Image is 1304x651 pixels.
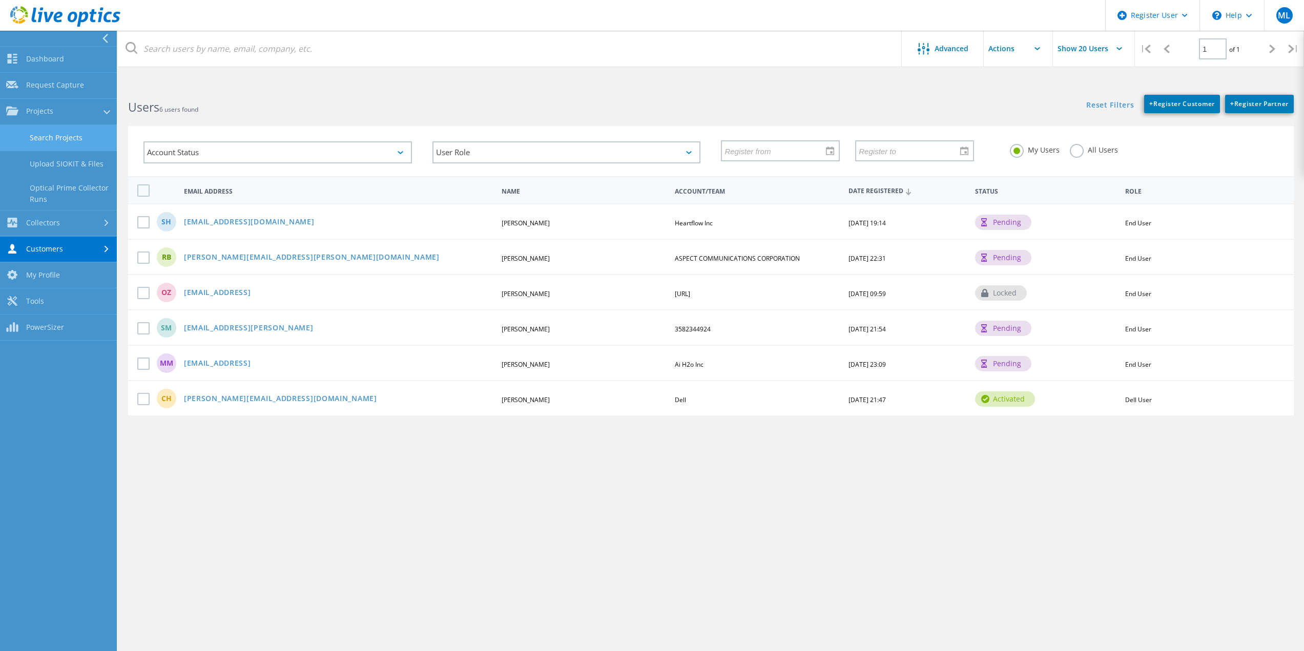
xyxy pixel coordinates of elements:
[10,22,120,29] a: Live Optics Dashboard
[502,395,550,404] span: [PERSON_NAME]
[432,141,701,163] div: User Role
[1149,99,1153,108] b: +
[935,45,968,52] span: Advanced
[1230,99,1234,108] b: +
[161,395,172,402] span: CH
[1070,144,1118,154] label: All Users
[184,360,251,368] a: [EMAIL_ADDRESS]
[1010,144,1060,154] label: My Users
[502,219,550,227] span: [PERSON_NAME]
[1149,99,1215,108] span: Register Customer
[502,188,666,195] span: Name
[1125,188,1278,195] span: Role
[502,360,550,369] span: [PERSON_NAME]
[848,219,886,227] span: [DATE] 19:14
[1125,360,1151,369] span: End User
[1125,254,1151,263] span: End User
[184,289,251,298] a: [EMAIL_ADDRESS]
[975,285,1027,301] div: locked
[160,360,173,367] span: MM
[1125,325,1151,333] span: End User
[1230,99,1289,108] span: Register Partner
[848,325,886,333] span: [DATE] 21:54
[675,219,713,227] span: Heartflow Inc
[856,141,966,160] input: Register to
[161,324,172,331] span: SM
[118,31,902,67] input: Search users by name, email, company, etc.
[159,105,198,114] span: 6 users found
[675,188,839,195] span: Account/Team
[975,321,1031,336] div: pending
[848,188,966,195] span: Date Registered
[128,99,159,115] b: Users
[675,395,686,404] span: Dell
[675,325,711,333] span: 3582344924
[184,188,493,195] span: Email Address
[975,215,1031,230] div: pending
[502,254,550,263] span: [PERSON_NAME]
[1225,95,1294,113] a: +Register Partner
[1135,31,1156,67] div: |
[722,141,832,160] input: Register from
[502,289,550,298] span: [PERSON_NAME]
[975,391,1035,407] div: activated
[675,289,690,298] span: [URL]
[1278,11,1290,19] span: ML
[848,254,886,263] span: [DATE] 22:31
[848,395,886,404] span: [DATE] 21:47
[502,325,550,333] span: [PERSON_NAME]
[1283,31,1304,67] div: |
[184,218,315,227] a: [EMAIL_ADDRESS][DOMAIN_NAME]
[975,250,1031,265] div: pending
[1144,95,1220,113] a: +Register Customer
[1212,11,1222,20] svg: \n
[975,356,1031,371] div: pending
[184,395,377,404] a: [PERSON_NAME][EMAIL_ADDRESS][DOMAIN_NAME]
[161,289,171,296] span: OZ
[162,254,171,261] span: RB
[675,360,703,369] span: Ai H2o Inc
[848,360,886,369] span: [DATE] 23:09
[184,324,314,333] a: [EMAIL_ADDRESS][PERSON_NAME]
[675,254,800,263] span: ASPECT COMMUNICATIONS CORPORATION
[143,141,412,163] div: Account Status
[1125,219,1151,227] span: End User
[1125,395,1152,404] span: Dell User
[1125,289,1151,298] span: End User
[1086,101,1134,110] a: Reset Filters
[1229,45,1240,54] span: of 1
[975,188,1116,195] span: Status
[184,254,440,262] a: [PERSON_NAME][EMAIL_ADDRESS][PERSON_NAME][DOMAIN_NAME]
[848,289,886,298] span: [DATE] 09:59
[161,218,171,225] span: SH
